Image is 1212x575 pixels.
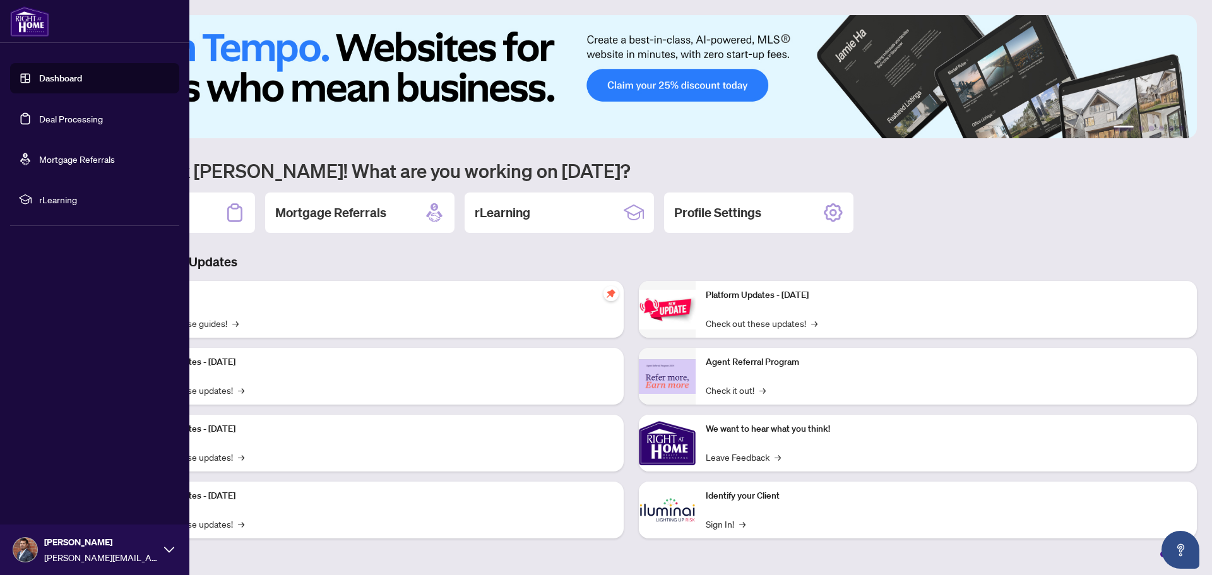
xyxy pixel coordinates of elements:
a: Check out these updates!→ [706,316,817,330]
img: Profile Icon [13,538,37,562]
button: 6 [1179,126,1184,131]
span: → [238,450,244,464]
h2: Mortgage Referrals [275,204,386,222]
button: 4 [1159,126,1164,131]
p: Agent Referral Program [706,355,1187,369]
span: → [232,316,239,330]
button: 3 [1149,126,1154,131]
h2: Profile Settings [674,204,761,222]
a: Check it out!→ [706,383,766,397]
p: Platform Updates - [DATE] [133,422,614,436]
img: We want to hear what you think! [639,415,696,471]
p: Identify your Client [706,489,1187,503]
p: Platform Updates - [DATE] [133,489,614,503]
span: → [775,450,781,464]
a: Mortgage Referrals [39,153,115,165]
span: [PERSON_NAME][EMAIL_ADDRESS][DOMAIN_NAME] [44,550,158,564]
img: logo [10,6,49,37]
img: Identify your Client [639,482,696,538]
button: 1 [1114,126,1134,131]
span: rLearning [39,193,170,206]
h1: Welcome back [PERSON_NAME]! What are you working on [DATE]? [66,158,1197,182]
p: Platform Updates - [DATE] [133,355,614,369]
span: → [238,383,244,397]
button: 5 [1169,126,1174,131]
span: → [238,517,244,531]
p: Platform Updates - [DATE] [706,288,1187,302]
p: We want to hear what you think! [706,422,1187,436]
span: → [811,316,817,330]
img: Slide 0 [66,15,1197,138]
img: Platform Updates - June 23, 2025 [639,290,696,329]
span: [PERSON_NAME] [44,535,158,549]
h3: Brokerage & Industry Updates [66,253,1197,271]
a: Deal Processing [39,113,103,124]
span: pushpin [603,286,619,301]
button: Open asap [1161,531,1199,569]
p: Self-Help [133,288,614,302]
a: Dashboard [39,73,82,84]
h2: rLearning [475,204,530,222]
a: Leave Feedback→ [706,450,781,464]
span: → [739,517,746,531]
span: → [759,383,766,397]
a: Sign In!→ [706,517,746,531]
button: 2 [1139,126,1144,131]
img: Agent Referral Program [639,359,696,394]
